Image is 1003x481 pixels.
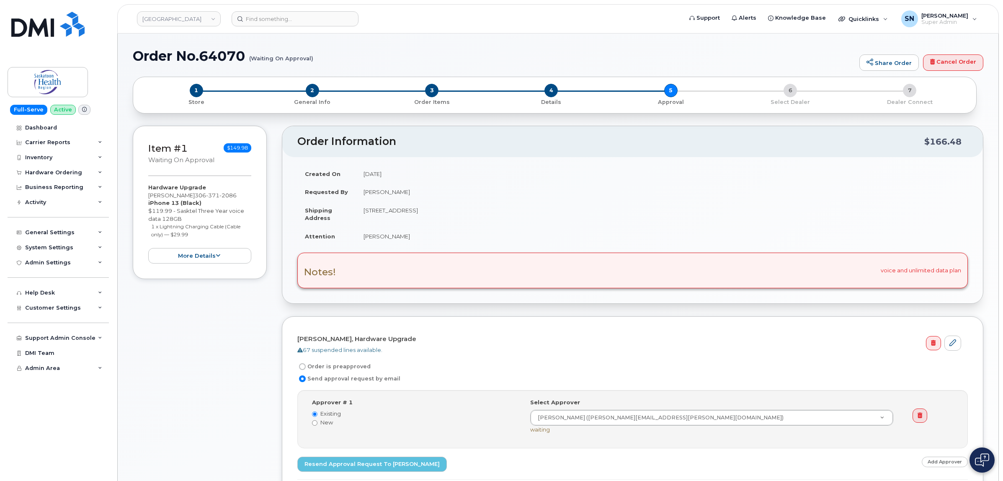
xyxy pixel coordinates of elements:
[859,54,919,71] a: Share Order
[195,192,237,199] span: 306
[219,192,237,199] span: 2086
[151,223,240,238] small: 1 x Lightning Charging Cable (Cable only) — $29.99
[148,248,251,264] button: more details
[305,233,335,240] strong: Attention
[148,199,201,206] strong: iPhone 13 (Black)
[299,375,306,382] input: Send approval request by email
[297,253,968,288] div: voice and unlimited data plan
[922,457,968,467] a: Add Approver
[297,336,961,343] h4: [PERSON_NAME], Hardware Upgrade
[495,98,608,106] p: Details
[544,84,558,97] span: 4
[206,192,219,199] span: 371
[923,54,983,71] a: Cancel Order
[190,84,203,97] span: 1
[356,183,968,201] td: [PERSON_NAME]
[299,363,306,370] input: Order is preapproved
[531,410,892,425] a: [PERSON_NAME] ([PERSON_NAME][EMAIL_ADDRESS][PERSON_NAME][DOMAIN_NAME])
[312,420,317,426] input: New
[312,410,518,418] label: Existing
[305,207,332,222] strong: Shipping Address
[297,362,371,372] label: Order is preapproved
[297,136,924,147] h2: Order Information
[297,346,961,354] div: 67 suspended lines available.
[425,84,438,97] span: 3
[312,419,518,427] label: New
[356,201,968,227] td: [STREET_ADDRESS]
[148,184,206,191] strong: Hardware Upgrade
[224,143,251,153] span: $149.98
[492,97,611,106] a: 4 Details
[297,457,447,472] a: Resend Approval Request to [PERSON_NAME]
[305,171,340,177] strong: Created On
[297,374,400,384] label: Send approval request by email
[249,49,313,62] small: (Waiting On Approval)
[376,98,488,106] p: Order Items
[356,165,968,183] td: [DATE]
[530,398,580,406] label: Select Approver
[140,97,253,106] a: 1 Store
[372,97,492,106] a: 3 Order Items
[312,411,317,417] input: Existing
[256,98,369,106] p: General Info
[304,267,336,277] h3: Notes!
[148,156,214,164] small: Waiting On Approval
[312,398,353,406] label: Approver # 1
[148,142,188,154] a: Item #1
[975,453,989,467] img: Open chat
[530,426,550,433] span: waiting
[533,414,784,422] span: [PERSON_NAME] ([PERSON_NAME][EMAIL_ADDRESS][PERSON_NAME][DOMAIN_NAME])
[306,84,319,97] span: 2
[356,227,968,246] td: [PERSON_NAME]
[148,184,251,264] div: [PERSON_NAME] $119.99 - Sasktel Three Year voice data 128GB
[133,49,855,63] h1: Order No.64070
[305,189,348,195] strong: Requested By
[143,98,249,106] p: Store
[924,134,962,150] div: $166.48
[253,97,372,106] a: 2 General Info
